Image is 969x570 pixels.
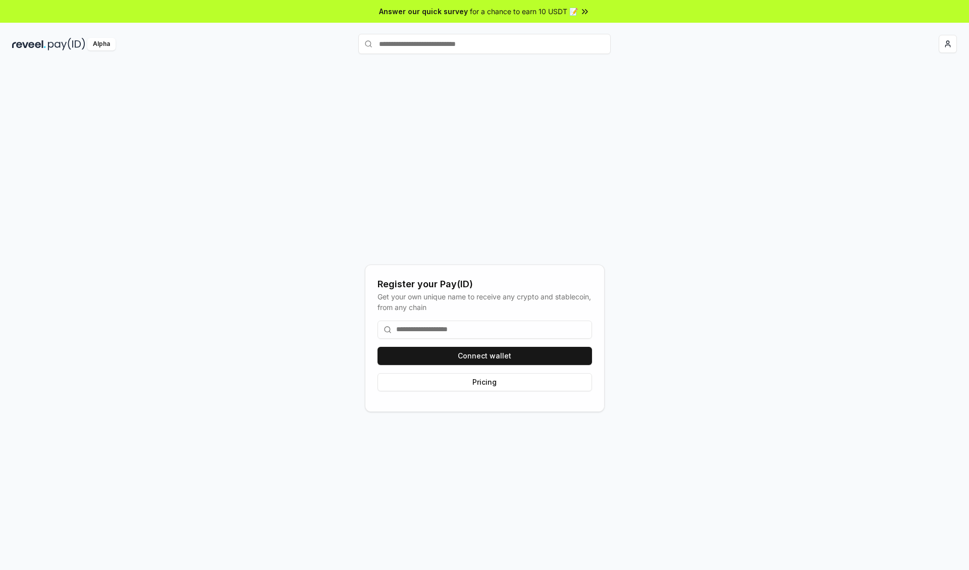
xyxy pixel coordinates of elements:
img: pay_id [48,38,85,50]
img: reveel_dark [12,38,46,50]
div: Alpha [87,38,116,50]
button: Pricing [378,373,592,391]
span: Answer our quick survey [379,6,468,17]
div: Get your own unique name to receive any crypto and stablecoin, from any chain [378,291,592,313]
button: Connect wallet [378,347,592,365]
div: Register your Pay(ID) [378,277,592,291]
span: for a chance to earn 10 USDT 📝 [470,6,578,17]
